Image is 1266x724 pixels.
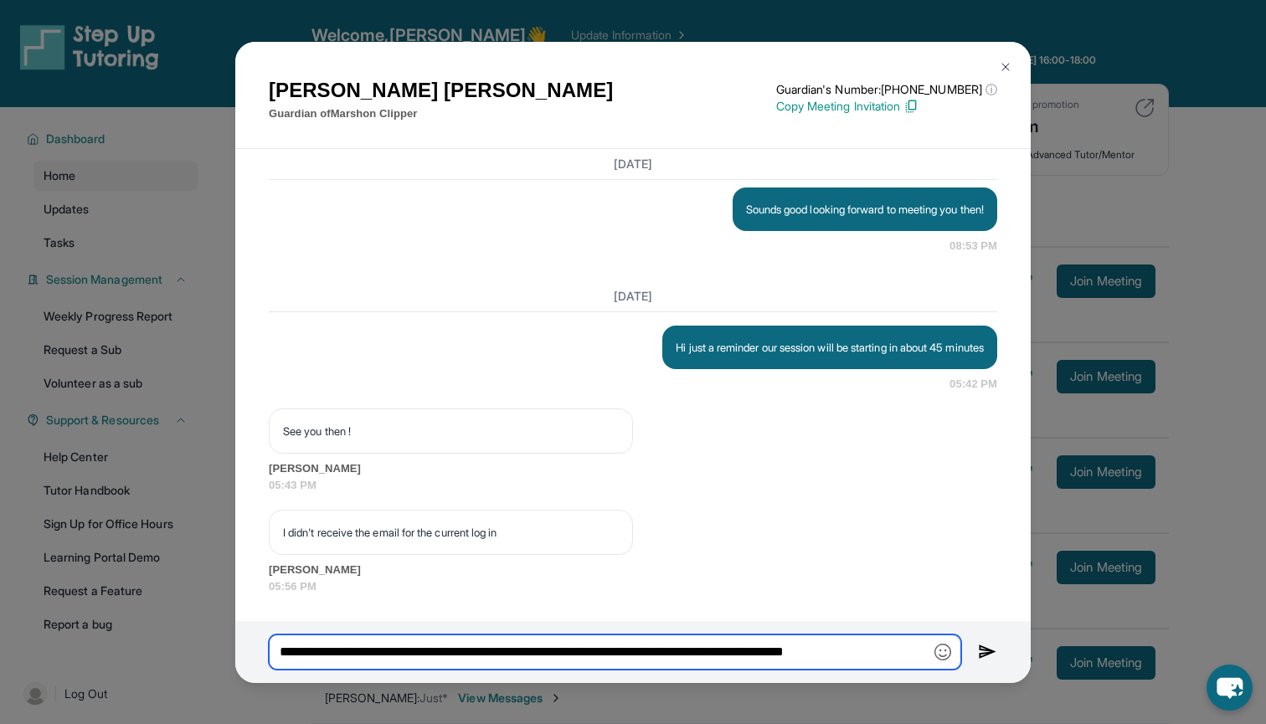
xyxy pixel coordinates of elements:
[776,81,997,98] p: Guardian's Number: [PHONE_NUMBER]
[986,81,997,98] span: ⓘ
[999,60,1012,74] img: Close Icon
[776,98,997,115] p: Copy Meeting Invitation
[949,376,997,393] span: 05:42 PM
[949,238,997,254] span: 08:53 PM
[269,578,997,595] span: 05:56 PM
[269,562,997,578] span: [PERSON_NAME]
[934,644,951,660] img: Emoji
[269,156,997,172] h3: [DATE]
[269,460,997,477] span: [PERSON_NAME]
[1207,665,1253,711] button: chat-button
[746,201,984,218] p: Sounds good looking forward to meeting you then!
[676,339,984,356] p: Hi just a reminder our session will be starting in about 45 minutes
[269,477,997,494] span: 05:43 PM
[269,288,997,305] h3: [DATE]
[269,105,613,122] p: Guardian of Marshon Clipper
[283,524,619,541] p: I didn't receive the email for the current log in
[903,99,919,114] img: Copy Icon
[283,423,619,439] p: See you then !
[978,642,997,662] img: Send icon
[269,75,613,105] h1: [PERSON_NAME] [PERSON_NAME]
